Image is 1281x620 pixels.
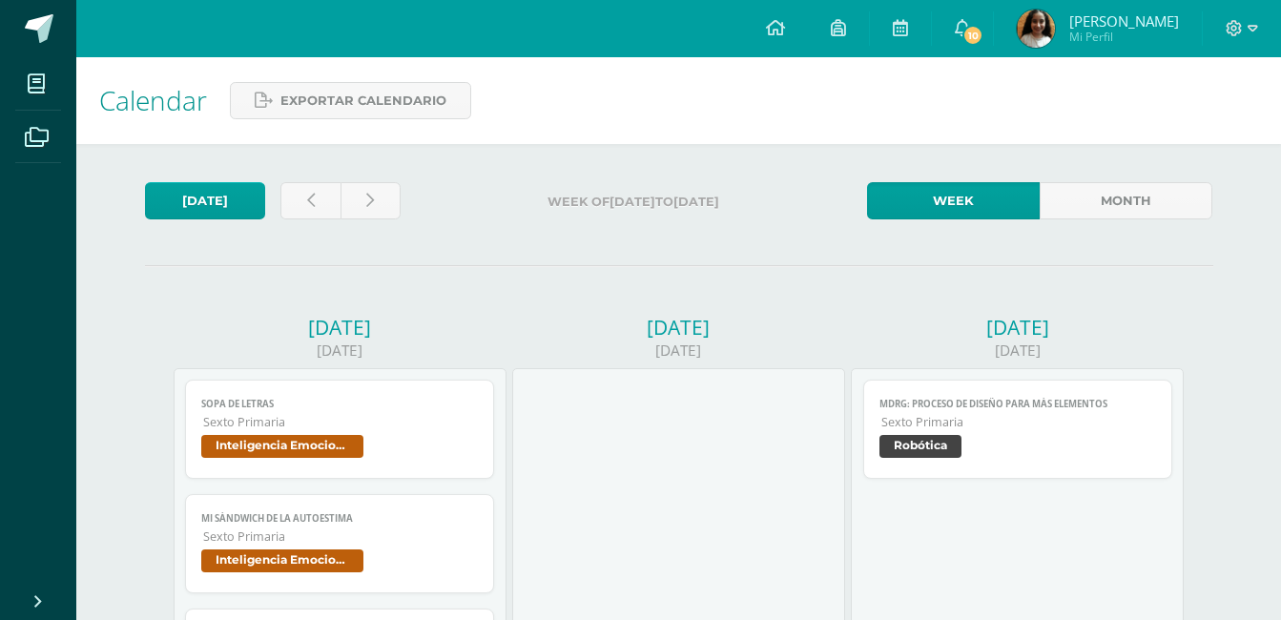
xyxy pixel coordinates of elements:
div: [DATE] [512,314,845,341]
strong: [DATE] [610,195,655,209]
a: [DATE] [145,182,265,219]
a: Sopa de letrasSexto PrimariaInteligencia Emocional [185,380,495,479]
span: Sexto Primaria [881,414,1157,430]
strong: [DATE] [673,195,719,209]
span: 10 [962,25,983,46]
div: [DATE] [512,341,845,361]
span: MDRG: proceso de diseño para más elementos [879,398,1157,410]
span: Inteligencia Emocional [201,549,363,572]
img: 4bf7502f79f0740e24f6b79b054e4c13.png [1017,10,1055,48]
div: [DATE] [851,314,1184,341]
a: Exportar calendario [230,82,471,119]
a: Mi sándwich de la autoestimaSexto PrimariaInteligencia Emocional [185,494,495,593]
label: Week of to [416,182,852,221]
span: Mi sándwich de la autoestima [201,512,479,525]
span: Inteligencia Emocional [201,435,363,458]
span: Sexto Primaria [203,414,479,430]
span: Sopa de letras [201,398,479,410]
a: Month [1040,182,1212,219]
span: [PERSON_NAME] [1069,11,1179,31]
span: Calendar [99,82,207,118]
div: [DATE] [851,341,1184,361]
span: Mi Perfil [1069,29,1179,45]
a: Week [867,182,1040,219]
a: MDRG: proceso de diseño para más elementosSexto PrimariaRobótica [863,380,1173,479]
span: Sexto Primaria [203,528,479,545]
span: Exportar calendario [280,83,446,118]
div: [DATE] [174,341,506,361]
span: Robótica [879,435,961,458]
div: [DATE] [174,314,506,341]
